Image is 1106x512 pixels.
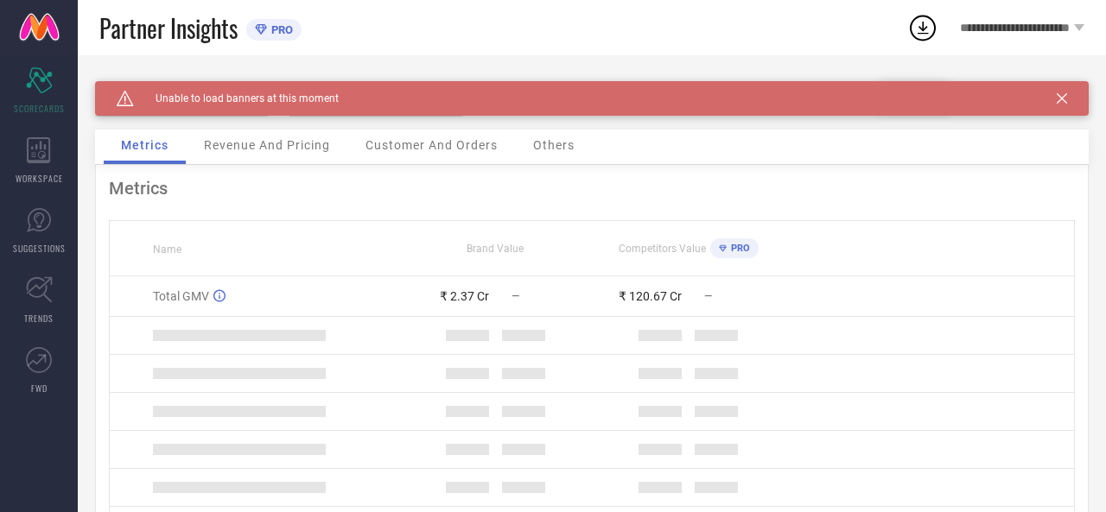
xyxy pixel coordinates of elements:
[153,289,209,303] span: Total GMV
[704,290,712,302] span: —
[204,138,330,152] span: Revenue And Pricing
[907,12,938,43] div: Open download list
[121,138,168,152] span: Metrics
[14,102,65,115] span: SCORECARDS
[512,290,519,302] span: —
[467,243,524,255] span: Brand Value
[619,243,706,255] span: Competitors Value
[267,23,293,36] span: PRO
[365,138,498,152] span: Customer And Orders
[533,138,575,152] span: Others
[95,81,268,93] div: Brand
[727,243,750,254] span: PRO
[440,289,489,303] div: ₹ 2.37 Cr
[153,243,181,256] span: Name
[134,92,339,104] span: Unable to load banners at this moment
[16,172,63,185] span: WORKSPACE
[24,312,54,325] span: TRENDS
[109,178,1075,199] div: Metrics
[619,289,682,303] div: ₹ 120.67 Cr
[99,10,238,46] span: Partner Insights
[13,242,66,255] span: SUGGESTIONS
[31,382,48,395] span: FWD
